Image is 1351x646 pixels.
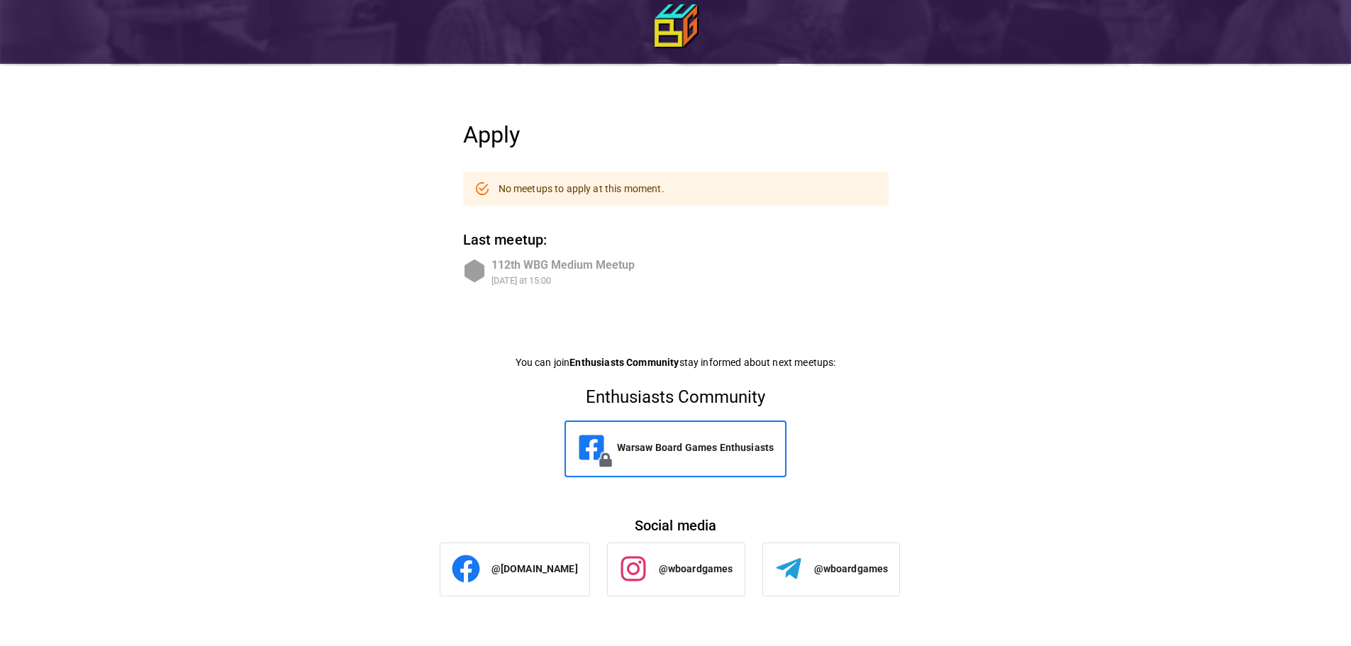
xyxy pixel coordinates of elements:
h6: Social media [463,514,889,537]
div: 15:00 [529,275,551,286]
p: @wboardgames [659,562,733,576]
div: 112th WBG Medium Meetup [491,257,635,274]
h6: Last meetup: [463,228,889,251]
p: @[DOMAIN_NAME] [491,562,578,576]
a: @[DOMAIN_NAME] [440,543,589,594]
p: Warsaw Board Games Enthusiasts [617,440,774,455]
img: icon64.png [655,4,697,47]
div: at [491,274,635,287]
h5: Enthusiasts Community [469,386,882,409]
a: @wboardgames [608,543,745,594]
p: No meetups to apply at this moment. [499,182,665,196]
p: @wboardgames [814,562,889,576]
p: You can join stay informed about next meetups: [463,355,889,369]
a: Warsaw Board Games Enthusiasts [566,422,786,473]
b: Enthusiasts Community [569,357,679,368]
h4: Apply [463,121,889,149]
div: [DATE] [491,275,517,286]
a: @wboardgames [763,543,900,594]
